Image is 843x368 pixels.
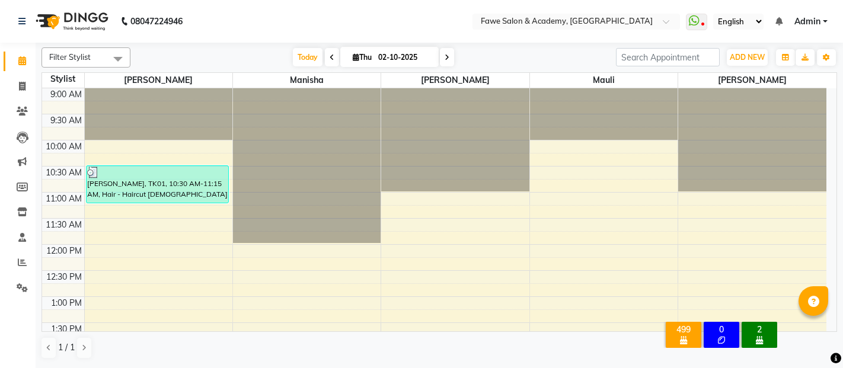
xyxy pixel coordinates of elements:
[85,73,232,88] span: [PERSON_NAME]
[48,88,84,101] div: 9:00 AM
[727,49,768,66] button: ADD NEW
[43,167,84,179] div: 10:30 AM
[48,114,84,127] div: 9:30 AM
[130,5,183,38] b: 08047224946
[43,219,84,231] div: 11:30 AM
[381,73,529,88] span: [PERSON_NAME]
[30,5,111,38] img: logo
[744,324,775,335] div: 2
[44,245,84,257] div: 12:00 PM
[42,73,84,85] div: Stylist
[668,324,699,335] div: 499
[706,324,737,335] div: 0
[44,271,84,283] div: 12:30 PM
[730,53,765,62] span: ADD NEW
[43,193,84,205] div: 11:00 AM
[793,321,831,356] iframe: chat widget
[49,297,84,309] div: 1:00 PM
[350,53,375,62] span: Thu
[233,73,381,88] span: Manisha
[616,48,720,66] input: Search Appointment
[49,52,91,62] span: Filter Stylist
[43,140,84,153] div: 10:00 AM
[375,49,434,66] input: 2025-10-02
[530,73,678,88] span: Mauli
[58,341,75,354] span: 1 / 1
[794,15,820,28] span: Admin
[293,48,322,66] span: Today
[678,73,826,88] span: [PERSON_NAME]
[49,323,84,335] div: 1:30 PM
[87,166,228,203] div: [PERSON_NAME], TK01, 10:30 AM-11:15 AM, Hair - Haircut [DEMOGRAPHIC_DATA]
